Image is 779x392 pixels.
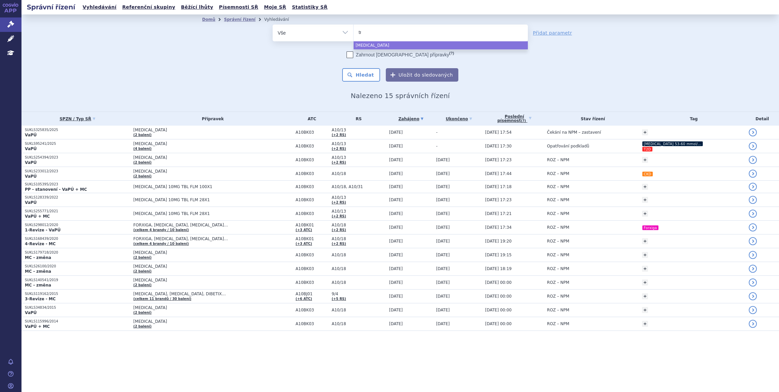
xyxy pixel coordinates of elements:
[389,144,403,148] span: [DATE]
[133,236,292,241] span: FORXIGA, [MEDICAL_DATA], [MEDICAL_DATA]…
[25,141,130,146] p: SUKLS95241/2025
[295,223,328,227] span: A10BK01
[25,236,130,241] p: SUKLS168439/2020
[749,183,757,191] a: detail
[25,310,37,315] strong: VaPÚ
[292,112,328,126] th: ATC
[642,307,648,313] a: +
[295,266,328,271] span: A10BK03
[547,253,569,257] span: ROZ – NPM
[642,141,703,146] i: [MEDICAL_DATA] 53-60 mmol/mol
[332,223,386,227] span: A10/18
[547,225,569,230] span: ROZ – NPM
[485,144,512,148] span: [DATE] 17:30
[332,133,346,137] a: (+2 RS)
[485,130,512,135] span: [DATE] 17:54
[436,266,450,271] span: [DATE]
[25,209,130,214] p: SUKLS255771/2021
[547,239,569,244] span: ROZ – NPM
[133,228,189,232] a: (celkem 4 brandy / 10 balení)
[749,170,757,178] a: detail
[332,292,386,296] span: 9/4
[25,187,87,192] strong: PP - stanovení - VaPÚ + MC
[25,214,50,219] strong: VaPÚ + MC
[436,239,450,244] span: [DATE]
[351,92,450,100] span: Nalezeno 15 správních řízení
[25,283,51,288] strong: MC - změna
[133,169,292,174] span: [MEDICAL_DATA]
[295,144,328,148] span: A10BK03
[544,112,639,126] th: Stav řízení
[332,214,346,218] a: (+2 RS)
[449,51,454,55] abbr: (?)
[295,228,312,232] a: (+3 ATC)
[436,114,482,124] a: Ukončeno
[332,171,386,176] span: A10/18
[642,321,648,327] a: +
[295,158,328,162] span: A10BK03
[133,269,151,273] a: (2 balení)
[642,211,648,217] a: +
[389,239,403,244] span: [DATE]
[25,297,56,301] strong: 3-Revize - MC
[642,238,648,244] a: +
[133,283,151,287] a: (2 balení)
[547,294,569,299] span: ROZ – NPM
[133,256,151,259] a: (2 balení)
[436,198,450,202] span: [DATE]
[389,130,403,135] span: [DATE]
[217,3,260,12] a: Písemnosti SŘ
[133,155,292,160] span: [MEDICAL_DATA]
[290,3,329,12] a: Statistiky SŘ
[332,280,386,285] span: A10/18
[133,305,292,310] span: [MEDICAL_DATA]
[81,3,119,12] a: Vyhledávání
[485,253,512,257] span: [DATE] 19:15
[133,250,292,255] span: [MEDICAL_DATA]
[436,280,450,285] span: [DATE]
[133,147,151,150] a: (4 balení)
[749,237,757,245] a: detail
[25,169,130,174] p: SUKLS233012/2023
[642,252,648,258] a: +
[485,171,512,176] span: [DATE] 17:44
[25,182,130,187] p: SUKLS105395/2023
[332,266,386,271] span: A10/18
[25,195,130,200] p: SUKLS128339/2022
[133,324,151,328] a: (2 balení)
[533,30,572,36] a: Přidat parametr
[485,294,512,299] span: [DATE] 00:00
[25,160,37,165] strong: VaPÚ
[120,3,177,12] a: Referenční skupiny
[749,292,757,300] a: detail
[436,158,450,162] span: [DATE]
[295,184,328,189] span: A10BK03
[485,266,512,271] span: [DATE] 18:19
[547,198,569,202] span: ROZ – NPM
[133,292,292,296] span: [MEDICAL_DATA], [MEDICAL_DATA], DIBETIX…
[389,225,403,230] span: [DATE]
[25,155,130,160] p: SUKLS254394/2023
[332,308,386,312] span: A10/18
[642,266,648,272] a: +
[133,174,151,178] a: (2 balení)
[749,306,757,314] a: detail
[749,196,757,204] a: detail
[639,112,745,126] th: Tag
[133,278,292,282] span: [MEDICAL_DATA]
[133,319,292,324] span: [MEDICAL_DATA]
[295,253,328,257] span: A10BK03
[25,223,130,227] p: SUKLS298012/2020
[25,228,60,232] strong: 1-Revize - VaPÚ
[25,264,130,269] p: SUKLS26100/2020
[332,161,346,164] a: (+2 RS)
[547,130,601,135] span: Čekání na NPM – zastavení
[547,144,589,148] span: Opatřování podkladů
[25,128,130,132] p: SUKLS325835/2025
[224,17,256,22] a: Správní řízení
[389,308,403,312] span: [DATE]
[295,292,328,296] span: A10BJ01
[332,141,386,146] span: A10/13
[133,128,292,132] span: [MEDICAL_DATA]
[25,250,130,255] p: SUKLS179718/2020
